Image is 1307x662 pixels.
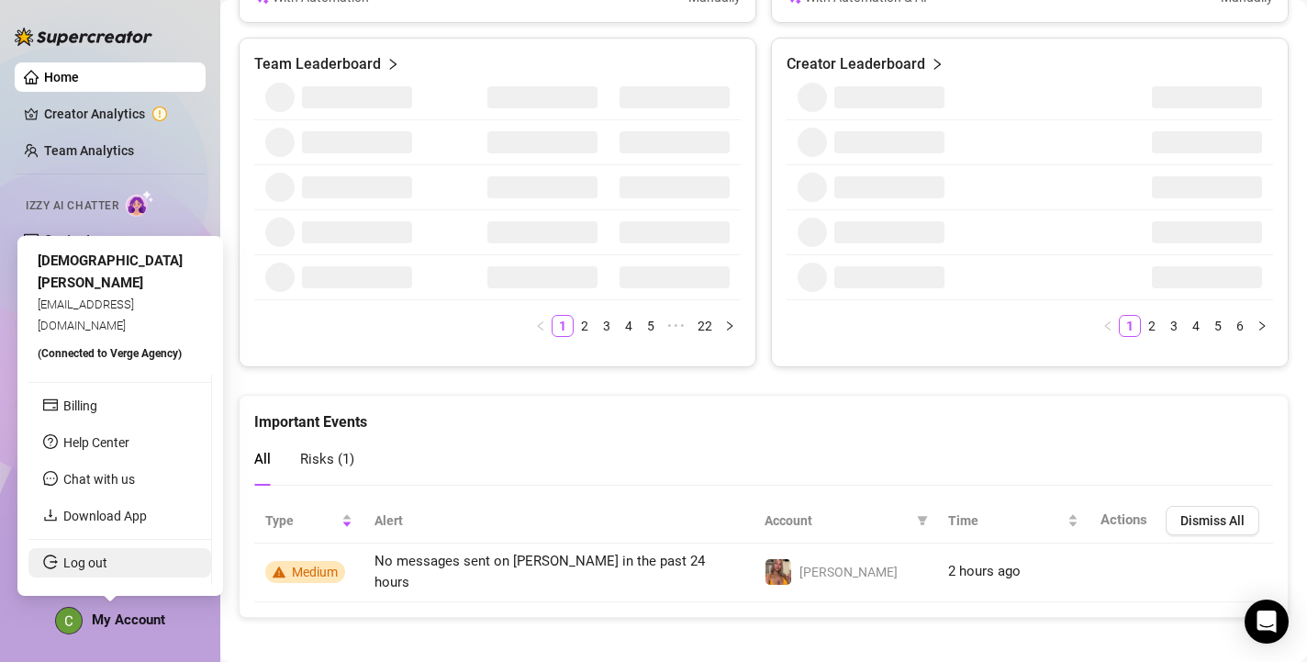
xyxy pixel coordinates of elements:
[92,612,165,628] span: My Account
[56,608,82,634] img: AAcHTtdh9RHB9MSuWJdikDpIII1RkKZmrwkSVDepfUZd83p_=s96-c
[787,53,925,75] article: Creator Leaderboard
[1120,316,1140,336] a: 1
[948,511,1065,531] span: Time
[44,99,191,129] a: Creator Analytics exclamation-circle
[1257,320,1268,331] span: right
[254,396,1273,433] div: Important Events
[530,315,552,337] li: Previous Page
[552,315,574,337] li: 1
[1164,316,1184,336] a: 3
[43,471,58,486] span: message
[1230,316,1250,336] a: 6
[63,435,129,450] a: Help Center
[765,511,910,531] span: Account
[1119,315,1141,337] li: 1
[1163,315,1185,337] li: 3
[553,316,573,336] a: 1
[254,451,271,467] span: All
[1102,320,1113,331] span: left
[292,565,338,579] span: Medium
[254,53,381,75] article: Team Leaderboard
[662,315,691,337] li: Next 5 Pages
[917,515,928,526] span: filter
[641,316,661,336] a: 5
[618,315,640,337] li: 4
[719,315,741,337] li: Next Page
[1186,316,1206,336] a: 4
[948,563,1021,579] span: 2 hours ago
[44,232,91,247] a: Content
[1180,513,1245,528] span: Dismiss All
[1185,315,1207,337] li: 4
[38,297,134,331] span: [EMAIL_ADDRESS][DOMAIN_NAME]
[1208,316,1228,336] a: 5
[913,507,932,534] span: filter
[38,252,183,291] span: [DEMOGRAPHIC_DATA][PERSON_NAME]
[1097,315,1119,337] button: left
[1229,315,1251,337] li: 6
[28,548,211,578] li: Log out
[1245,600,1289,644] div: Open Intercom Messenger
[1141,315,1163,337] li: 2
[363,499,754,544] th: Alert
[535,320,546,331] span: left
[63,555,107,570] a: Log out
[574,315,596,337] li: 2
[640,315,662,337] li: 5
[254,499,363,544] th: Type
[38,347,182,360] span: (Connected to Verge Agency )
[799,565,898,579] span: [PERSON_NAME]
[575,316,595,336] a: 2
[44,70,79,84] a: Home
[63,472,135,487] span: Chat with us
[126,190,154,217] img: AI Chatter
[596,315,618,337] li: 3
[692,316,718,336] a: 22
[1251,315,1273,337] li: Next Page
[63,509,147,523] a: Download App
[931,53,944,75] span: right
[662,315,691,337] span: •••
[26,197,118,215] span: Izzy AI Chatter
[719,315,741,337] button: right
[937,499,1090,544] th: Time
[724,320,735,331] span: right
[619,316,639,336] a: 4
[15,28,152,46] img: logo-BBDzfeDw.svg
[28,391,211,421] li: Billing
[765,559,791,585] img: Kylie
[273,566,285,578] span: warning
[1142,316,1162,336] a: 2
[1251,315,1273,337] button: right
[1166,506,1259,535] button: Dismiss All
[597,316,617,336] a: 3
[374,553,705,591] span: No messages sent on [PERSON_NAME] in the past 24 hours
[386,53,399,75] span: right
[530,315,552,337] button: left
[1097,315,1119,337] li: Previous Page
[300,451,354,467] span: Risks ( 1 )
[1100,511,1147,528] span: Actions
[1207,315,1229,337] li: 5
[44,143,134,158] a: Team Analytics
[63,398,97,413] a: Billing
[265,511,338,531] span: Type
[691,315,719,337] li: 22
